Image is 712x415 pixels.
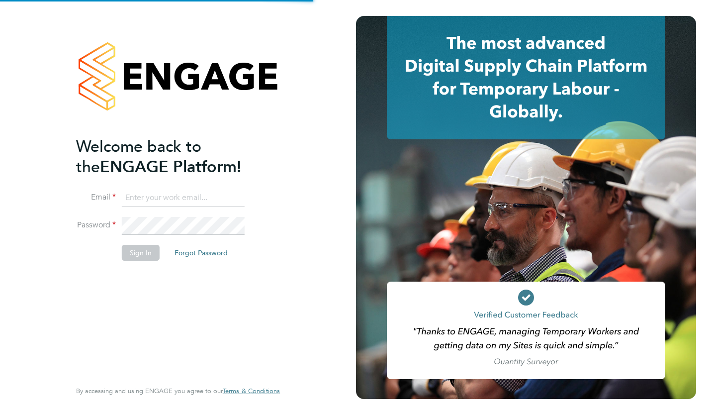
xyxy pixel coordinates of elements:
span: Welcome back to the [76,137,201,177]
a: Terms & Conditions [223,387,280,395]
span: By accessing and using ENGAGE you agree to our [76,387,280,395]
h2: ENGAGE Platform! [76,136,270,177]
input: Enter your work email... [122,189,245,207]
label: Password [76,220,116,230]
button: Forgot Password [167,245,236,261]
button: Sign In [122,245,160,261]
label: Email [76,192,116,203]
